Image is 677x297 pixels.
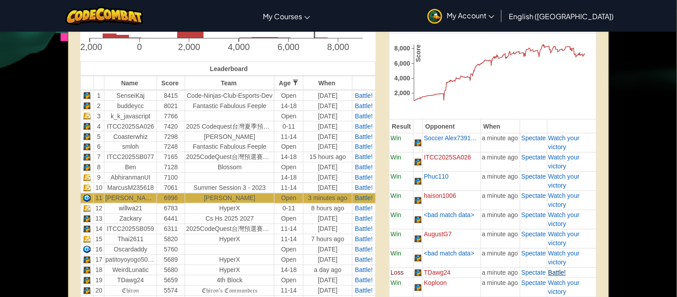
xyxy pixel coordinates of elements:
td: 2025 Codequest台灣夏季預選賽 [185,121,274,132]
span: My Account [447,11,494,20]
td: HyperX [185,234,274,245]
span: Battle! [548,269,566,276]
td: Cs Hs 2025 2027 [185,214,274,224]
td: [DATE] [303,142,352,152]
td: Open [274,90,303,101]
th: Opponent [423,119,481,133]
th: Name [104,76,157,90]
a: Battle! [355,246,373,253]
a: Watch your victory [548,154,580,170]
td: 7 hours ago [303,234,352,245]
td: 3 [93,111,104,121]
a: Battle! [355,267,373,274]
td: a minute ago [481,152,520,172]
th: Result [390,119,414,133]
a: Battle! [355,215,373,222]
td: patitoyoyogo5000+gplus [104,255,157,265]
text: 2,000 [395,90,410,97]
td: 4 [93,121,104,132]
td: TDawg24 [423,268,481,278]
td: 5689 [157,255,185,265]
td: 7420 [157,121,185,132]
td: 8415 [157,90,185,101]
a: English ([GEOGRAPHIC_DATA]) [504,4,618,28]
td: 14-18 [274,173,303,183]
span: Spectate [521,173,546,180]
img: avatar [428,9,442,24]
a: Watch your victory [548,250,580,266]
td: [PERSON_NAME] [185,193,274,204]
a: Spectate [521,192,546,200]
text: 6,000 [395,60,410,67]
a: Battle! [355,123,373,130]
img: CodeCombat logo [66,7,144,25]
td: Coasterwhiz [104,132,157,142]
td: 3 minutes ago [303,193,352,204]
td: 14-18 [274,265,303,276]
td: Open [274,193,303,204]
td: a minute ago [481,172,520,191]
a: Watch your victory [548,212,580,228]
th: Score [157,76,185,90]
a: Battle! [355,113,373,120]
td: 14-18 [274,152,303,163]
td: [DATE] [303,276,352,286]
td: 7100 [157,173,185,183]
td: HyperX [185,265,274,276]
td: 8 [93,163,104,173]
a: Spectate [521,231,546,238]
span: Win [390,212,401,219]
td: Fantastic Fabulous Feeple [185,142,274,152]
span: Battle! [355,102,373,109]
td: 14-18 [274,101,303,111]
td: willwa21 [104,204,157,214]
td: 7061 [157,183,185,193]
td: ITCC2025SA026 [423,152,481,172]
a: Battle! [355,92,373,99]
span: Win [390,154,401,161]
td: Open [274,276,303,286]
td: 7 [93,152,104,163]
td: [PERSON_NAME] [104,193,157,204]
td: [DATE] [303,173,352,183]
td: buddeycc [104,101,157,111]
td: [DATE] [303,90,352,101]
span: Win [390,135,401,142]
td: 11-14 [274,286,303,296]
a: Watch your victory [548,280,580,296]
td: 5680 [157,265,185,276]
a: Watch your victory [548,135,580,151]
span: Win [390,250,401,257]
span: Spectate [521,280,546,287]
td: a minute ago [481,229,520,248]
td: [DATE] [303,163,352,173]
text: -2,000 [77,42,102,52]
a: Battle! [355,174,373,181]
td: 6996 [157,193,185,204]
a: Spectate [521,135,546,142]
td: 1 [93,90,104,101]
span: Loss [390,269,404,276]
th: When [303,76,352,90]
td: a minute ago [481,248,520,268]
a: My Courses [258,4,315,28]
td: ITCC2025SB077 [104,152,157,163]
td: 5820 [157,234,185,245]
a: Battle! [355,236,373,243]
td: [DATE] [303,224,352,234]
a: Battle! [355,164,373,171]
span: Battle! [355,226,373,233]
td: 10 [93,183,104,193]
